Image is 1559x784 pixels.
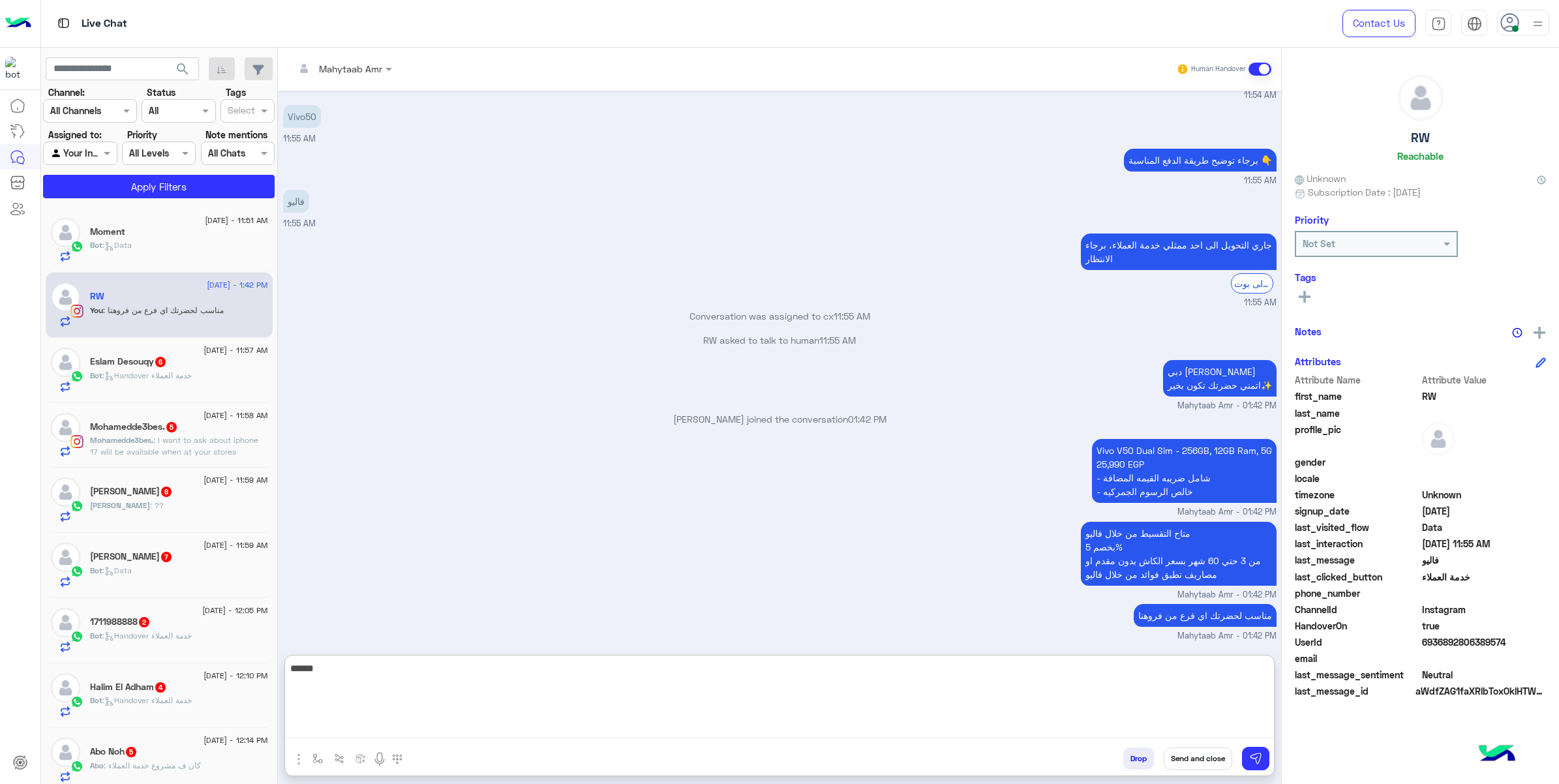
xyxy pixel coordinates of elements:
[82,15,127,33] p: Live Chat
[43,175,275,198] button: Apply Filters
[1191,64,1246,74] small: Human Handover
[1342,10,1415,37] a: Contact Us
[90,435,258,457] span: I want to ask about iphone 17 will be available when at your stores
[51,673,80,702] img: defaultAdmin.png
[1422,537,1547,550] span: 2025-09-10T08:55:18.775Z
[90,486,173,497] h5: Samuel Ragaie
[104,761,201,770] span: كان ف مشروع خدمة العملاء
[1295,668,1419,682] span: last_message_sentiment
[103,305,224,315] span: مناسب لحضرتك اي فرع من فروهنا
[102,695,192,705] span: : Handover خدمة العملاء
[1123,747,1154,770] button: Drop
[226,85,246,99] label: Tags
[51,218,80,247] img: defaultAdmin.png
[90,761,104,770] span: Abo
[127,128,157,142] label: Priority
[1081,234,1277,270] p: 10/9/2025, 11:55 AM
[90,682,167,693] h5: Halim El Adham
[70,565,83,578] img: WhatsApp
[1177,506,1277,519] span: Mahytaab Amr - 01:42 PM
[1295,172,1346,185] span: Unknown
[90,435,153,445] span: Mohamedde3bes.
[1422,455,1547,469] span: null
[312,753,323,764] img: select flow
[1425,10,1451,37] a: tab
[90,291,104,302] h5: RW
[1295,520,1419,534] span: last_visited_flow
[51,282,80,312] img: defaultAdmin.png
[1467,16,1482,31] img: tab
[1308,185,1421,199] span: Subscription Date : [DATE]
[1295,586,1419,600] span: phone_number
[126,747,136,757] span: 5
[226,103,255,120] div: Select
[1177,400,1277,412] span: Mahytaab Amr - 01:42 PM
[291,751,307,767] img: send attachment
[90,305,103,315] span: You
[356,753,366,764] img: create order
[1422,619,1547,633] span: true
[90,500,150,510] span: [PERSON_NAME]
[1295,271,1546,283] h6: Tags
[1422,488,1547,502] span: Unknown
[1399,76,1443,120] img: defaultAdmin.png
[90,356,167,367] h5: Eslam Desouqy
[204,734,267,746] span: [DATE] - 12:14 PM
[202,605,267,616] span: [DATE] - 12:05 PM
[1422,635,1547,649] span: 6936892806389574
[90,631,102,641] span: Bot
[51,348,80,377] img: defaultAdmin.png
[1422,423,1455,455] img: defaultAdmin.png
[329,747,350,769] button: Trigger scenario
[70,240,83,253] img: WhatsApp
[5,10,31,37] img: Logo
[175,61,190,77] span: search
[1244,175,1277,187] span: 11:55 AM
[70,435,83,448] img: Instagram
[1295,603,1419,616] span: ChannelId
[204,670,267,682] span: [DATE] - 12:10 PM
[1163,360,1277,397] p: 10/9/2025, 1:42 PM
[1295,472,1419,485] span: locale
[90,226,125,237] h5: Moment
[1422,504,1547,518] span: 2025-09-09T21:31:21.149Z
[207,279,267,291] span: [DATE] - 1:42 PM
[1177,630,1277,642] span: Mahytaab Amr - 01:42 PM
[70,630,83,643] img: WhatsApp
[204,539,267,551] span: [DATE] - 11:59 AM
[55,15,72,31] img: tab
[1295,684,1413,698] span: last_message_id
[48,85,85,99] label: Channel:
[334,753,344,764] img: Trigger scenario
[1295,214,1329,226] h6: Priority
[150,500,164,510] span: ??
[51,413,80,442] img: defaultAdmin.png
[1422,586,1547,600] span: null
[1295,389,1419,403] span: first_name
[90,695,102,705] span: Bot
[819,335,856,346] span: 11:55 AM
[5,57,29,80] img: 1403182699927242
[1422,472,1547,485] span: null
[51,543,80,572] img: defaultAdmin.png
[1244,89,1277,102] span: 11:54 AM
[1512,327,1522,338] img: notes
[1415,684,1546,698] span: aWdfZAG1faXRlbToxOklHTWVzc2FnZAUlEOjE3ODQxNDAyOTk5OTYyMzI5OjM0MDI4MjM2Njg0MTcxMDMwMTI0NDI1OTUwMTU...
[51,608,80,637] img: defaultAdmin.png
[155,357,166,367] span: 6
[70,695,83,708] img: WhatsApp
[102,240,132,250] span: : Data
[90,240,102,250] span: Bot
[147,85,175,99] label: Status
[1295,406,1419,420] span: last_name
[307,747,329,769] button: select flow
[139,617,149,627] span: 2
[1295,423,1419,453] span: profile_pic
[848,414,886,425] span: 01:42 PM
[1124,149,1277,172] p: 10/9/2025, 11:55 AM
[1295,619,1419,633] span: HandoverOn
[1295,355,1341,367] h6: Attributes
[1295,652,1419,665] span: email
[1422,553,1547,567] span: فاليو
[1092,439,1277,503] p: 10/9/2025, 1:42 PM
